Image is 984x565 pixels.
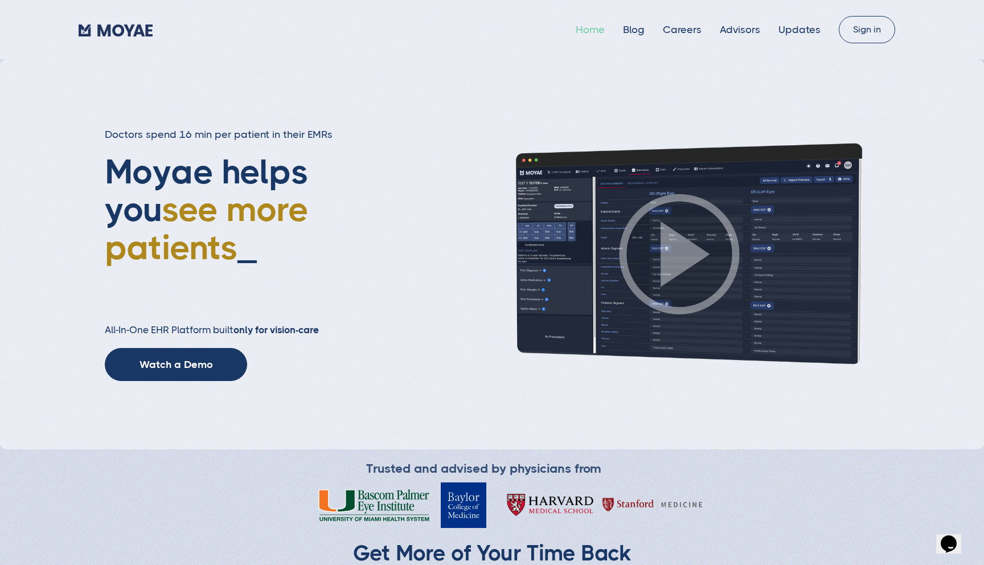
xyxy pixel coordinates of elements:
a: Sign in [839,16,895,43]
a: Careers [663,24,702,35]
a: Home [576,24,605,35]
a: Watch a Demo [105,348,247,381]
a: home [79,21,153,38]
img: Baylor College of Medicine Logo [441,482,486,528]
span: see more patients [105,190,308,267]
img: Moyae Logo [79,24,153,36]
h2: All-In-One EHR Platform built [105,324,408,337]
div: Trusted and advised by physicians from [366,461,601,477]
span: _ [237,228,257,267]
strong: only for vision-care [233,324,319,335]
a: Advisors [720,24,760,35]
h1: Moyae helps you [105,153,408,301]
a: Updates [778,24,821,35]
a: Blog [623,24,645,35]
img: Harvard Medical School [602,488,704,522]
img: Patient history screenshot [481,142,879,366]
h3: Doctors spend 16 min per patient in their EMRs [105,128,408,142]
img: Harvard Medical School [498,488,602,522]
img: Bascom Palmer Eye Institute University of Miami Health System Logo [318,489,429,521]
iframe: chat widget [936,519,973,554]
